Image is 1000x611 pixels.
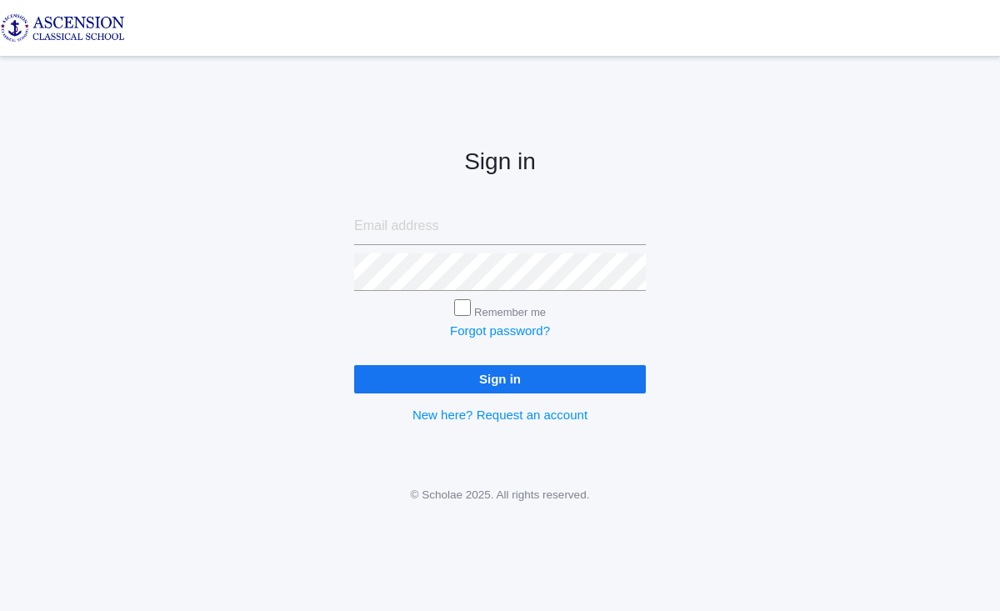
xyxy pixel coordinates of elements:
[412,408,587,422] a: New here? Request an account
[474,306,546,318] label: Remember me
[354,208,646,245] input: Email address
[354,149,646,175] h2: Sign in
[450,323,550,338] a: Forgot password?
[354,365,646,393] input: Sign in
